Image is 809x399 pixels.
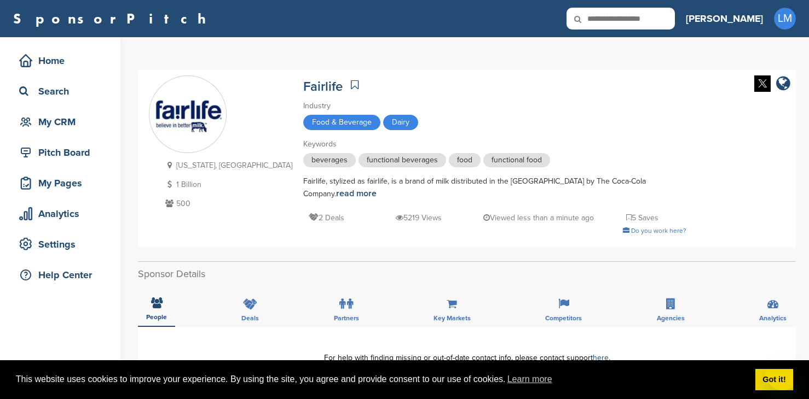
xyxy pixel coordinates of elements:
[776,75,790,93] a: company link
[754,75,771,92] img: Twitter white
[483,153,550,167] span: functional food
[593,353,609,362] a: here
[759,315,787,321] span: Analytics
[631,227,686,234] span: Do you work here?
[657,315,685,321] span: Agencies
[755,369,793,391] a: dismiss cookie message
[545,315,582,321] span: Competitors
[383,115,418,130] span: Dairy
[623,227,686,234] a: Do you work here?
[241,315,259,321] span: Deals
[303,100,686,112] div: Industry
[686,11,763,26] h3: [PERSON_NAME]
[16,112,109,132] div: My CRM
[16,143,109,162] div: Pitch Board
[16,265,109,285] div: Help Center
[16,204,109,224] div: Analytics
[11,109,109,134] a: My CRM
[11,171,109,196] a: My Pages
[149,93,226,136] img: Sponsorpitch & Fairlife
[16,173,109,193] div: My Pages
[16,371,747,388] span: This website uses cookies to improve your experience. By using the site, you agree and provide co...
[765,355,800,390] iframe: Button to launch messaging window
[434,315,471,321] span: Key Markets
[449,153,481,167] span: food
[11,48,109,73] a: Home
[154,354,779,362] div: For help with finding missing or out-of-date contact info, please contact support .
[686,7,763,31] a: [PERSON_NAME]
[138,267,796,281] h2: Sponsor Details
[163,197,292,210] p: 500
[11,79,109,104] a: Search
[16,234,109,254] div: Settings
[336,188,377,199] a: read more
[303,79,343,95] a: Fairlife
[11,262,109,287] a: Help Center
[396,211,442,225] p: 5219 Views
[11,140,109,165] a: Pitch Board
[359,153,446,167] span: functional beverages
[506,371,554,388] a: learn more about cookies
[16,51,109,71] div: Home
[303,115,380,130] span: Food & Beverage
[11,232,109,257] a: Settings
[13,11,213,26] a: SponsorPitch
[334,315,359,321] span: Partners
[483,211,594,225] p: Viewed less than a minute ago
[774,8,796,30] span: LM
[309,211,344,225] p: 2 Deals
[303,175,686,200] div: Fairlife, stylized as fairlife, is a brand of milk distributed in the [GEOGRAPHIC_DATA] by The Co...
[163,178,292,191] p: 1 Billion
[303,138,686,150] div: Keywords
[303,153,356,167] span: beverages
[163,159,292,172] p: [US_STATE], [GEOGRAPHIC_DATA]
[11,201,109,226] a: Analytics
[626,211,658,225] p: 5 Saves
[16,81,109,101] div: Search
[146,314,167,320] span: People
